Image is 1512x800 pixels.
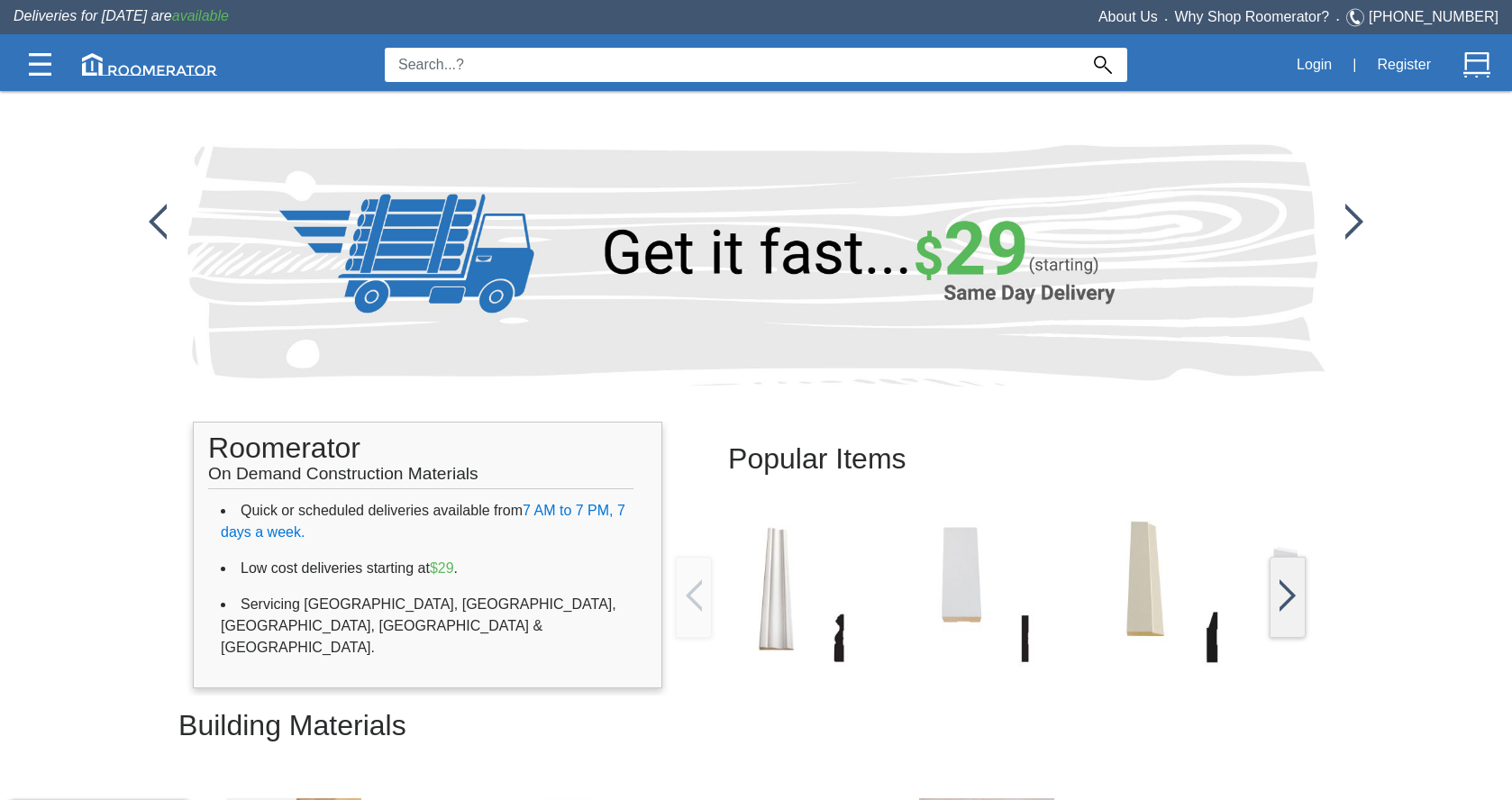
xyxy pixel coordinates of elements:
[686,579,702,612] img: /app/images/Buttons/favicon.jpg
[1252,510,1409,668] img: /app/images/Buttons/favicon.jpg
[172,8,229,23] span: available
[1342,45,1367,85] div: |
[1158,15,1175,23] span: •
[1346,6,1369,29] img: Telephone.svg
[149,204,167,240] img: /app/images/Buttons/favicon.jpg
[1094,56,1112,74] img: Search_Icon.svg
[82,53,217,76] img: roomerator-logo.svg
[430,560,454,576] span: $29
[14,8,229,23] span: Deliveries for [DATE] are
[1367,46,1441,84] button: Register
[221,503,625,540] span: 7 AM to 7 PM, 7 days a week.
[221,493,634,550] li: Quick or scheduled deliveries available from
[221,586,634,666] li: Servicing [GEOGRAPHIC_DATA], [GEOGRAPHIC_DATA], [GEOGRAPHIC_DATA], [GEOGRAPHIC_DATA] & [GEOGRAPHI...
[1287,46,1342,84] button: Login
[697,510,855,668] img: /app/images/Buttons/favicon.jpg
[1067,510,1225,668] img: /app/images/Buttons/favicon.jpg
[178,695,1334,756] h2: Building Materials
[1369,9,1498,24] a: [PHONE_NUMBER]
[1463,51,1490,78] img: Cart.svg
[1098,9,1158,24] a: About Us
[385,48,1079,82] input: Search...?
[221,550,634,586] li: Low cost deliveries starting at .
[1175,9,1330,24] a: Why Shop Roomerator?
[1280,579,1296,612] img: /app/images/Buttons/favicon.jpg
[208,423,633,489] h1: Roomerator
[882,510,1040,668] img: /app/images/Buttons/favicon.jpg
[728,429,1253,489] h2: Popular Items
[1345,204,1363,240] img: /app/images/Buttons/favicon.jpg
[208,455,478,483] span: On Demand Construction Materials
[29,53,51,76] img: Categories.svg
[1329,15,1346,23] span: •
